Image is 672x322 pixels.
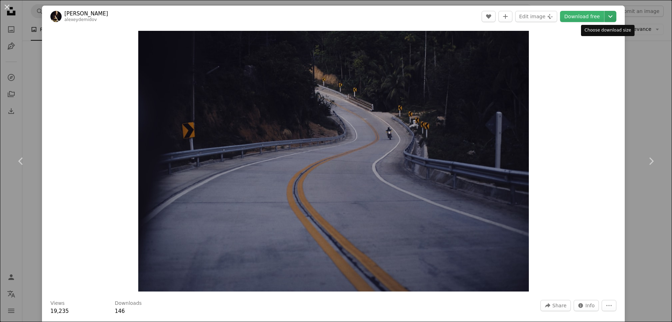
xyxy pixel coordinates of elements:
button: Edit image [515,11,557,22]
img: a motorcycle riding down a curvy road at night [138,31,529,292]
span: Info [586,300,595,311]
button: Like [482,11,496,22]
button: Add to Collection [498,11,512,22]
button: Stats about this image [574,300,599,311]
a: [PERSON_NAME] [64,10,108,17]
a: alexeydemidov [64,17,97,22]
button: Choose download size [604,11,616,22]
a: Next [630,128,672,195]
span: 146 [115,308,125,314]
span: 19,235 [50,308,69,314]
img: Go to Alexey Demidov's profile [50,11,62,22]
h3: Downloads [115,300,142,307]
h3: Views [50,300,65,307]
span: Share [552,300,566,311]
button: More Actions [602,300,616,311]
div: Choose download size [581,25,635,36]
button: Zoom in on this image [138,31,529,292]
a: Download free [560,11,604,22]
button: Share this image [540,300,570,311]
